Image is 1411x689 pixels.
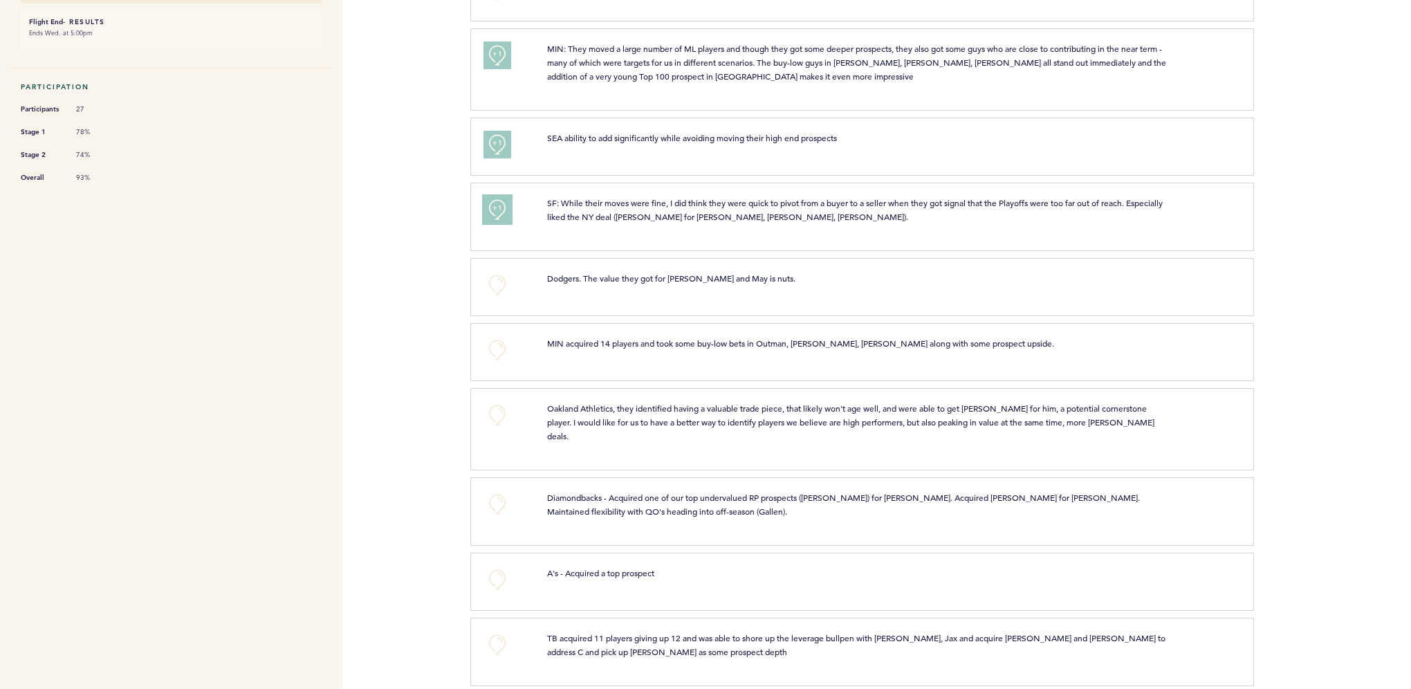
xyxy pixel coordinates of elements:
span: A's - Acquired a top prospect [547,567,654,578]
small: Flight End [29,17,63,26]
span: Dodgers. The value they got for [PERSON_NAME] and May is nuts. [547,273,795,284]
span: 93% [76,173,118,183]
span: TB acquired 11 players giving up 12 and was able to shore up the leverage bullpen with [PERSON_NA... [547,632,1168,657]
span: Stage 2 [21,148,62,162]
span: 78% [76,127,118,137]
span: MIN: They moved a large number of ML players and though they got some deeper prospects, they also... [547,43,1168,82]
h6: - Results [29,17,313,26]
button: +1 [483,42,511,69]
span: +1 [492,201,502,215]
button: +1 [483,196,511,223]
span: Diamondbacks - Acquired one of our top undervalued RP prospects ([PERSON_NAME]) for [PERSON_NAME]... [547,492,1142,517]
span: +1 [492,136,502,150]
button: +1 [483,131,511,158]
span: Stage 1 [21,125,62,139]
span: +1 [492,47,502,61]
span: SEA ability to add significantly while avoiding moving their high end prospects [547,132,837,143]
span: Oakland Athletics, they identified having a valuable trade piece, that likely won't age well, and... [547,403,1156,441]
h5: Participation [21,82,322,91]
span: Participants [21,102,62,116]
span: 27 [76,104,118,114]
span: MIN acquired 14 players and took some buy-low bets in Outman, [PERSON_NAME], [PERSON_NAME] along ... [547,338,1054,349]
span: Overall [21,171,62,185]
span: 74% [76,150,118,160]
time: Ends Wed. at 5:00pm [29,28,93,37]
span: SF: While their moves were fine, I did think they were quick to pivot from a buyer to a seller wh... [547,197,1165,222]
